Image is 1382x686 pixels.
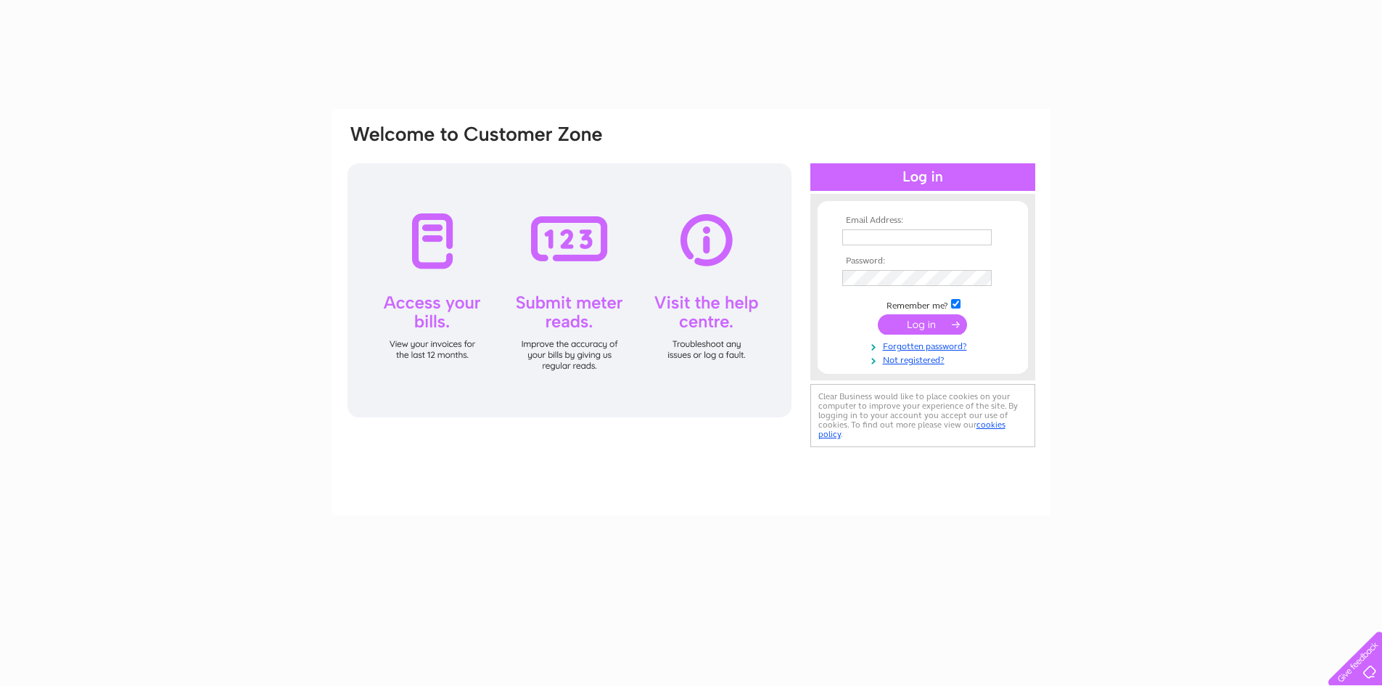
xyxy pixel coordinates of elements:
[839,297,1007,311] td: Remember me?
[842,338,1007,352] a: Forgotten password?
[818,420,1005,439] a: cookies policy
[839,216,1007,226] th: Email Address:
[810,384,1035,447] div: Clear Business would like to place cookies on your computer to improve your experience of the sit...
[842,352,1007,366] a: Not registered?
[878,314,967,335] input: Submit
[839,256,1007,266] th: Password:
